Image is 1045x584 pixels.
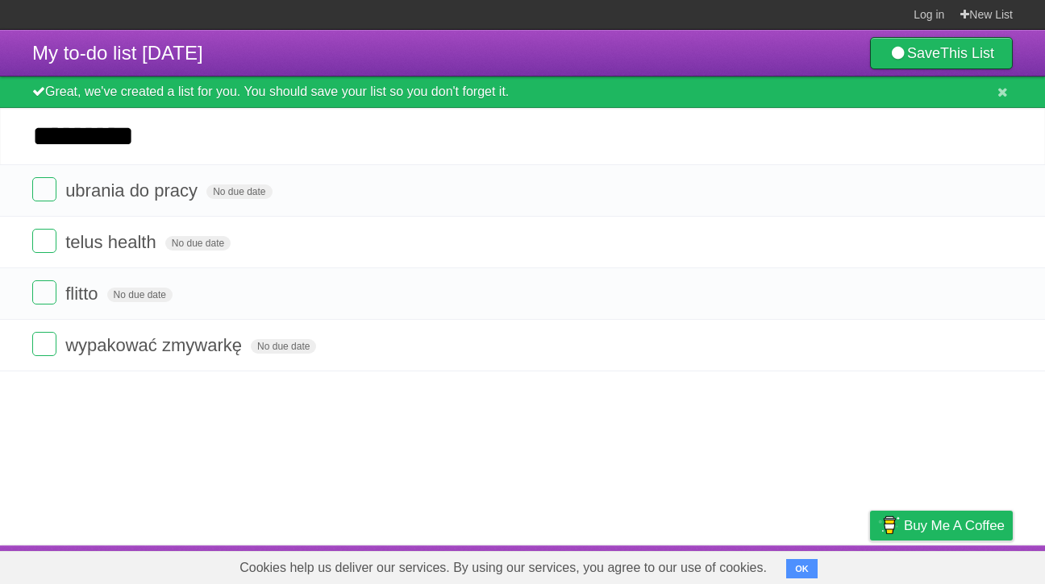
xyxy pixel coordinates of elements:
span: No due date [251,339,316,354]
b: This List [940,45,994,61]
span: My to-do list [DATE] [32,42,203,64]
a: SaveThis List [870,37,1013,69]
a: Developers [709,549,774,580]
span: wypakować zmywarkę [65,335,246,355]
a: Privacy [849,549,891,580]
span: telus health [65,232,160,252]
button: OK [786,559,818,578]
label: Done [32,332,56,356]
span: Cookies help us deliver our services. By using our services, you agree to our use of cookies. [223,552,783,584]
span: No due date [206,184,272,199]
span: flitto [65,284,102,304]
span: Buy me a coffee [904,512,1005,540]
label: Done [32,177,56,201]
span: No due date [165,236,231,251]
img: Buy me a coffee [878,512,900,539]
a: Suggest a feature [911,549,1013,580]
a: About [656,549,689,580]
span: No due date [107,288,173,302]
label: Done [32,280,56,304]
span: ubrania do pracy [65,180,202,201]
a: Buy me a coffee [870,511,1013,541]
a: Terms [794,549,830,580]
label: Done [32,229,56,253]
